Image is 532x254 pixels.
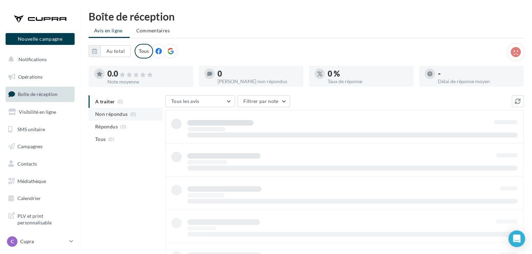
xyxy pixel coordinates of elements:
[4,70,76,84] a: Opérations
[89,45,131,57] button: Au total
[120,124,126,129] span: (0)
[218,79,298,84] div: [PERSON_NAME] non répondus
[95,123,118,130] span: Répondus
[4,105,76,119] a: Visibilité en ligne
[19,109,56,115] span: Visibilité en ligne
[95,136,106,143] span: Tous
[17,161,37,167] span: Contacts
[4,208,76,229] a: PLV et print personnalisable
[17,126,45,132] span: SMS unitaire
[17,211,72,226] span: PLV et print personnalisable
[4,87,76,102] a: Boîte de réception
[18,56,47,62] span: Notifications
[4,52,73,67] button: Notifications
[107,70,188,78] div: 0.0
[4,232,76,252] a: Campagnes DataOnDemand
[107,79,188,84] div: Note moyenne
[20,238,67,245] p: Cupra
[95,111,128,118] span: Non répondus
[18,74,43,80] span: Opérations
[136,27,170,33] span: Commentaires
[11,238,14,245] span: C
[438,70,518,78] div: -
[508,230,525,247] div: Open Intercom Messenger
[6,235,75,248] a: C Cupra
[328,79,408,84] div: Taux de réponse
[100,45,131,57] button: Au total
[17,143,43,149] span: Campagnes
[4,191,76,206] a: Calendrier
[4,174,76,189] a: Médiathèque
[328,70,408,78] div: 0 %
[6,33,75,45] button: Nouvelle campagne
[438,79,518,84] div: Délai de réponse moyen
[17,235,72,249] span: Campagnes DataOnDemand
[17,178,46,184] span: Médiathèque
[89,11,524,22] div: Boîte de réception
[4,139,76,154] a: Campagnes
[18,91,58,97] span: Boîte de réception
[4,157,76,171] a: Contacts
[218,70,298,78] div: 0
[108,136,114,142] span: (0)
[17,195,41,201] span: Calendrier
[130,111,136,117] span: (0)
[4,122,76,137] a: SMS unitaire
[135,44,153,58] div: Tous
